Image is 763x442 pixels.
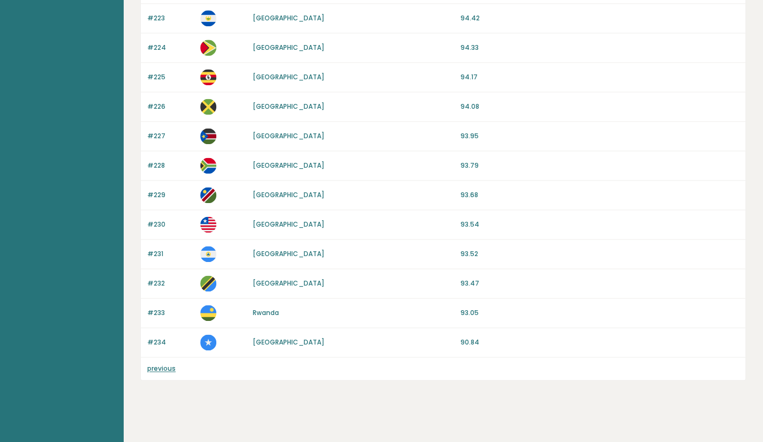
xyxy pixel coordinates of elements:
p: 93.52 [460,249,739,259]
img: rw.svg [200,305,216,321]
a: [GEOGRAPHIC_DATA] [253,249,324,258]
p: #226 [147,102,194,111]
a: [GEOGRAPHIC_DATA] [253,279,324,288]
p: #233 [147,308,194,318]
a: [GEOGRAPHIC_DATA] [253,161,324,170]
p: 93.05 [460,308,739,318]
p: #223 [147,13,194,23]
p: #228 [147,161,194,170]
p: 94.08 [460,102,739,111]
img: so.svg [200,334,216,350]
p: #230 [147,220,194,229]
p: #231 [147,249,194,259]
a: [GEOGRAPHIC_DATA] [253,131,324,140]
img: lr.svg [200,216,216,233]
p: 93.79 [460,161,739,170]
p: #227 [147,131,194,141]
p: 93.68 [460,190,739,200]
p: #229 [147,190,194,200]
p: 93.95 [460,131,739,141]
img: sv.svg [200,10,216,26]
p: 93.47 [460,279,739,288]
p: #232 [147,279,194,288]
img: gy.svg [200,40,216,56]
a: [GEOGRAPHIC_DATA] [253,13,324,23]
img: tz.svg [200,275,216,291]
a: Rwanda [253,308,279,317]
p: #234 [147,338,194,347]
img: ug.svg [200,69,216,85]
a: [GEOGRAPHIC_DATA] [253,72,324,81]
p: 94.33 [460,43,739,53]
p: 94.42 [460,13,739,23]
a: [GEOGRAPHIC_DATA] [253,190,324,199]
p: 90.84 [460,338,739,347]
img: za.svg [200,158,216,174]
a: [GEOGRAPHIC_DATA] [253,43,324,52]
a: [GEOGRAPHIC_DATA] [253,220,324,229]
p: 94.17 [460,72,739,82]
a: [GEOGRAPHIC_DATA] [253,102,324,111]
img: jm.svg [200,99,216,115]
p: #225 [147,72,194,82]
img: na.svg [200,187,216,203]
a: [GEOGRAPHIC_DATA] [253,338,324,347]
a: previous [147,364,176,373]
p: #224 [147,43,194,53]
img: ni.svg [200,246,216,262]
p: 93.54 [460,220,739,229]
img: ss.svg [200,128,216,144]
